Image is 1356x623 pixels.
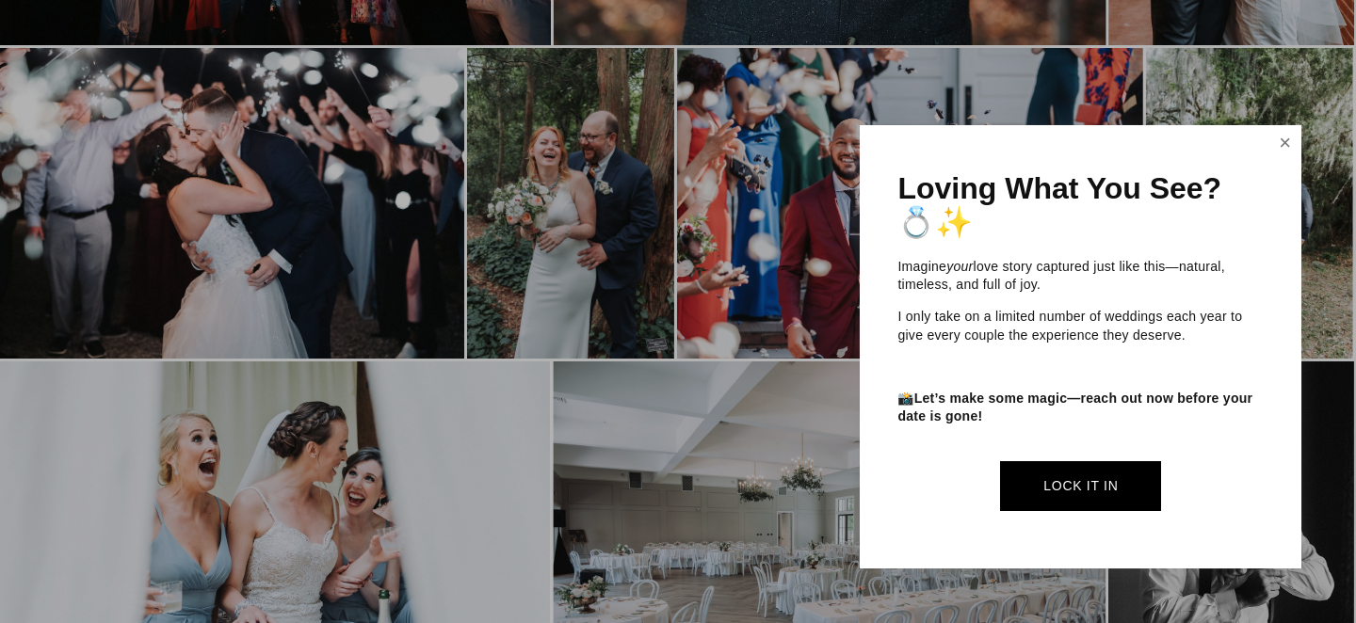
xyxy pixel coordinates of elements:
em: your [946,259,973,274]
a: Lock It In [1000,461,1161,511]
p: I only take on a limited number of weddings each year to give every couple the experience they de... [897,308,1264,344]
p: Imagine love story captured just like this—natural, timeless, and full of joy. [897,258,1264,295]
p: 📸 [897,390,1264,426]
a: Close [1271,128,1299,158]
h1: Loving What You See? 💍✨ [897,172,1264,238]
strong: Let’s make some magic—reach out now before your date is gone! [897,391,1256,424]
